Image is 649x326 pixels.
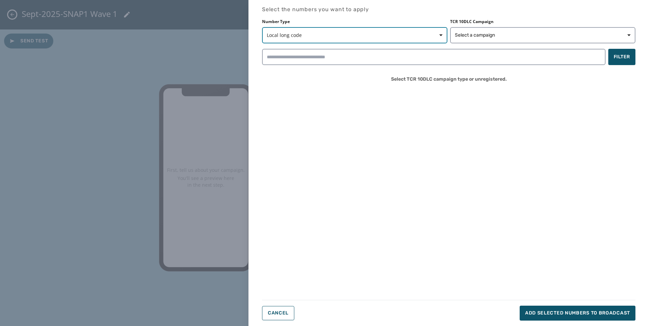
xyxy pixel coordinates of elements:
[450,27,635,43] button: Select a campaign
[614,54,630,60] span: Filter
[262,306,294,320] button: Cancel
[455,32,495,39] span: Select a campaign
[525,310,630,317] span: Add selected numbers to broadcast
[262,19,447,24] label: Number Type
[608,49,635,65] button: Filter
[262,5,635,14] h4: Select the numbers you want to apply
[450,19,635,24] label: TCR 10DLC Campaign
[268,310,289,316] span: Cancel
[391,70,507,88] span: Select TCR 10DLC campaign type or unregistered.
[520,306,635,321] button: Add selected numbers to broadcast
[262,27,447,43] button: Local long code
[267,32,443,39] span: Local long code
